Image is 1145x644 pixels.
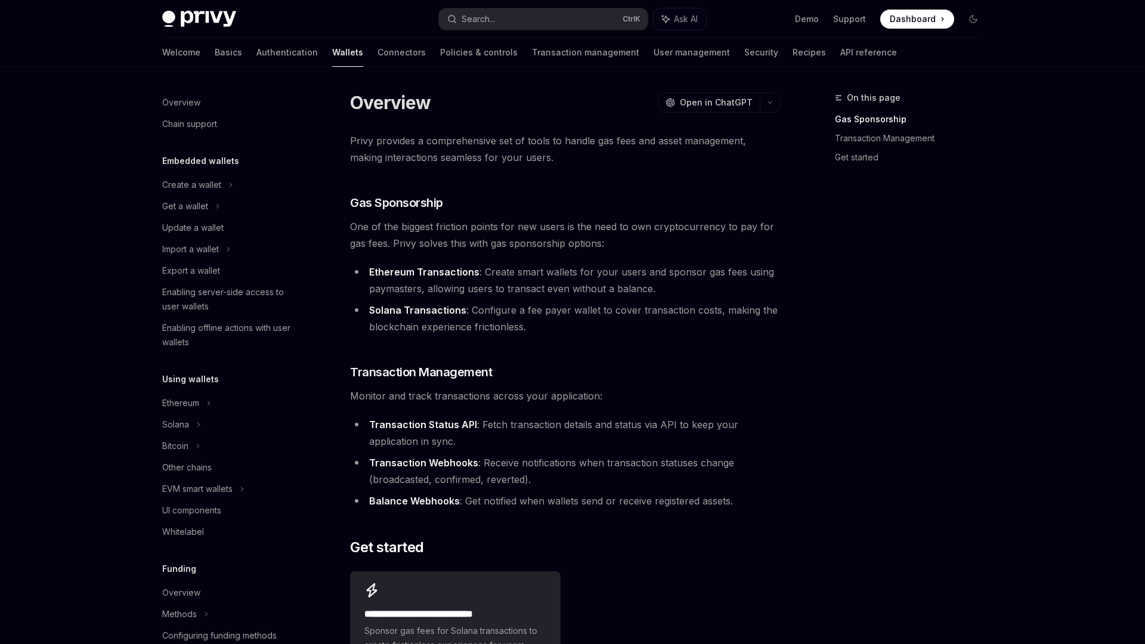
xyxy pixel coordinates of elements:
div: Methods [162,607,197,621]
a: Export a wallet [153,260,305,281]
span: Dashboard [890,13,936,25]
a: Connectors [377,38,426,67]
button: Search...CtrlK [439,8,648,30]
h1: Overview [350,92,431,113]
strong: Transaction Webhooks [369,457,478,469]
div: Overview [162,586,200,600]
div: Solana [162,417,189,432]
a: Wallets [332,38,363,67]
span: Ctrl K [623,14,640,24]
a: Other chains [153,457,305,478]
a: Policies & controls [440,38,518,67]
a: Enabling server-side access to user wallets [153,281,305,317]
a: Whitelabel [153,521,305,543]
a: Authentication [256,38,318,67]
a: API reference [840,38,897,67]
span: Gas Sponsorship [350,194,443,211]
a: Basics [215,38,242,67]
button: Ask AI [654,8,706,30]
a: Recipes [793,38,826,67]
a: Security [744,38,778,67]
a: Dashboard [880,10,954,29]
div: UI components [162,503,221,518]
div: Create a wallet [162,178,221,192]
div: Other chains [162,460,212,475]
span: Get started [350,538,423,557]
h5: Funding [162,562,196,576]
a: Welcome [162,38,200,67]
button: Toggle dark mode [964,10,983,29]
a: Support [833,13,866,25]
a: Enabling offline actions with user wallets [153,317,305,353]
a: Get started [835,148,992,167]
a: Overview [153,92,305,113]
div: Bitcoin [162,439,188,453]
strong: Transaction Status API [369,419,477,431]
div: Overview [162,95,200,110]
a: UI components [153,500,305,521]
div: Search... [462,12,495,26]
li: : Get notified when wallets send or receive registered assets. [350,493,780,509]
div: Enabling offline actions with user wallets [162,321,298,349]
div: Import a wallet [162,242,219,256]
img: dark logo [162,11,236,27]
a: Update a wallet [153,217,305,239]
div: Chain support [162,117,217,131]
div: EVM smart wallets [162,482,233,496]
div: Whitelabel [162,525,204,539]
a: Overview [153,582,305,603]
div: Ethereum [162,396,199,410]
li: : Fetch transaction details and status via API to keep your application in sync. [350,416,780,450]
h5: Embedded wallets [162,154,239,168]
a: Demo [795,13,819,25]
li: : Create smart wallets for your users and sponsor gas fees using paymasters, allowing users to tr... [350,264,780,297]
a: Transaction Management [835,129,992,148]
a: Chain support [153,113,305,135]
li: : Receive notifications when transaction statuses change (broadcasted, confirmed, reverted). [350,454,780,488]
span: Open in ChatGPT [680,97,753,109]
li: : Configure a fee payer wallet to cover transaction costs, making the blockchain experience frict... [350,302,780,335]
strong: Ethereum Transactions [369,266,479,278]
span: Privy provides a comprehensive set of tools to handle gas fees and asset management, making inter... [350,132,780,166]
div: Export a wallet [162,264,220,278]
span: Monitor and track transactions across your application: [350,388,780,404]
div: Get a wallet [162,199,208,213]
div: Update a wallet [162,221,224,235]
div: Enabling server-side access to user wallets [162,285,298,314]
a: Transaction management [532,38,639,67]
strong: Balance Webhooks [369,495,460,507]
a: User management [654,38,730,67]
button: Open in ChatGPT [658,92,760,113]
span: Transaction Management [350,364,492,380]
div: Configuring funding methods [162,628,277,643]
span: Ask AI [674,13,698,25]
h5: Using wallets [162,372,219,386]
a: Gas Sponsorship [835,110,992,129]
strong: Solana Transactions [369,304,466,316]
span: One of the biggest friction points for new users is the need to own cryptocurrency to pay for gas... [350,218,780,252]
span: On this page [847,91,900,105]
